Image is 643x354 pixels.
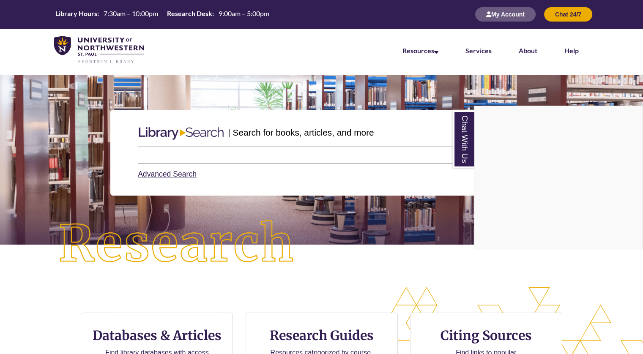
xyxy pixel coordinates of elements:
[465,46,492,54] a: Services
[54,36,144,64] img: UNWSP Library Logo
[402,46,438,54] a: Resources
[474,106,643,249] iframe: Chat Widget
[519,46,537,54] a: About
[564,46,579,54] a: Help
[453,110,474,168] a: Chat With Us
[474,106,643,249] div: Chat With Us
